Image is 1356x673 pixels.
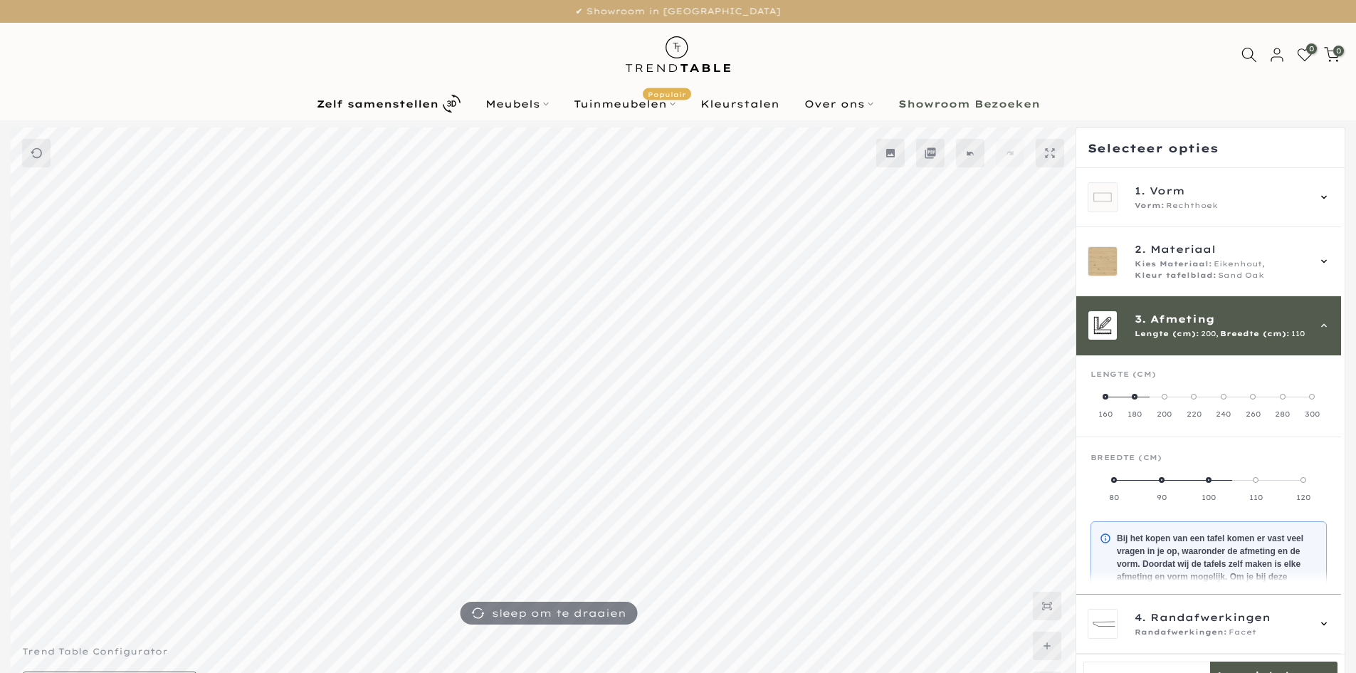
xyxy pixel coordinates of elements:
[1324,47,1340,63] a: 0
[561,95,688,113] a: TuinmeubelenPopulair
[643,88,691,100] span: Populair
[688,95,792,113] a: Kleurstalen
[1306,43,1317,54] span: 0
[304,91,473,116] a: Zelf samenstellen
[317,99,438,109] b: Zelf samenstellen
[885,95,1052,113] a: Showroom Bezoeken
[473,95,561,113] a: Meubels
[1,371,279,615] iframe: bot-iframe
[898,99,1040,109] b: Showroom Bezoeken
[1333,46,1344,56] span: 0
[616,23,740,86] img: trend-table
[792,95,885,113] a: Over ons
[18,4,1338,19] p: ✔ Showroom in [GEOGRAPHIC_DATA]
[1297,47,1313,63] a: 0
[1,600,73,672] iframe: toggle-frame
